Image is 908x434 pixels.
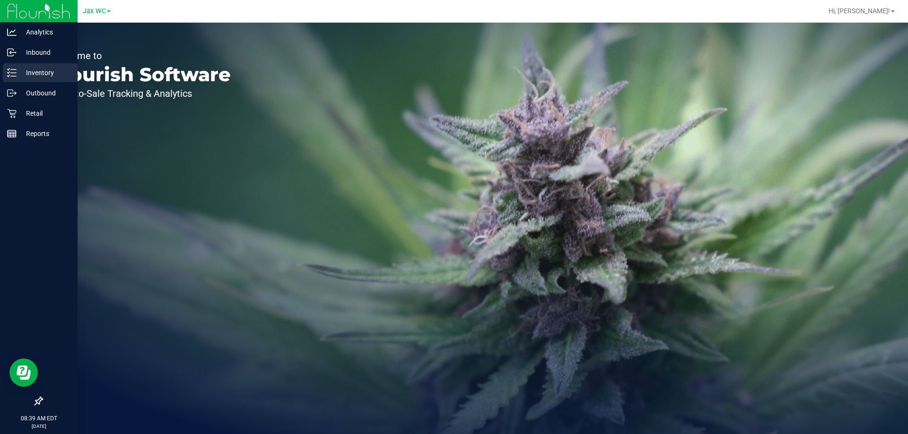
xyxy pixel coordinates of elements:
[17,47,73,58] p: Inbound
[7,48,17,57] inline-svg: Inbound
[4,414,73,423] p: 08:39 AM EDT
[51,89,231,98] p: Seed-to-Sale Tracking & Analytics
[4,423,73,430] p: [DATE]
[51,65,231,84] p: Flourish Software
[7,88,17,98] inline-svg: Outbound
[51,51,231,60] p: Welcome to
[7,27,17,37] inline-svg: Analytics
[83,7,106,15] span: Jax WC
[17,87,73,99] p: Outbound
[17,67,73,78] p: Inventory
[17,128,73,139] p: Reports
[7,68,17,77] inline-svg: Inventory
[9,358,38,387] iframe: Resource center
[7,109,17,118] inline-svg: Retail
[17,108,73,119] p: Retail
[829,7,890,15] span: Hi, [PERSON_NAME]!
[17,26,73,38] p: Analytics
[7,129,17,138] inline-svg: Reports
